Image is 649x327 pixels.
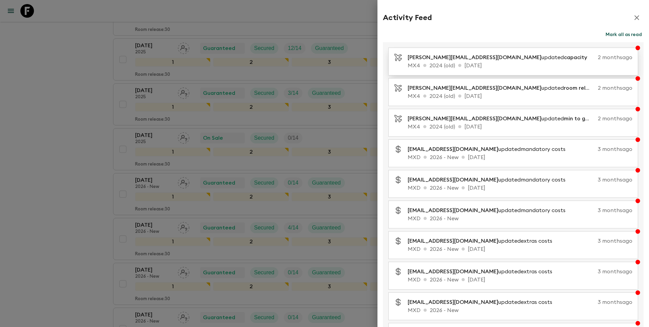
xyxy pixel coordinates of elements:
p: 2 months ago [598,84,632,92]
span: [EMAIL_ADDRESS][DOMAIN_NAME] [408,238,498,244]
p: 3 months ago [560,298,632,306]
p: MXD 2026 - New [DATE] [408,245,632,253]
p: updated mandatory costs [408,145,571,153]
span: [EMAIL_ADDRESS][DOMAIN_NAME] [408,208,498,213]
h2: Activity Feed [383,13,432,22]
p: 3 months ago [560,237,632,245]
p: updated mandatory costs [408,206,571,214]
span: [EMAIL_ADDRESS][DOMAIN_NAME] [408,299,498,305]
span: room release days [564,85,612,91]
span: capacity [564,55,587,60]
p: MX4 2024 (old) [DATE] [408,62,632,70]
p: MXD 2026 - New [408,306,632,314]
p: MXD 2026 - New [408,214,632,223]
p: MXD 2026 - New [DATE] [408,153,632,161]
p: MXD 2026 - New [DATE] [408,276,632,284]
p: updated [408,53,593,62]
p: MX4 2024 (old) [DATE] [408,123,632,131]
span: [PERSON_NAME][EMAIL_ADDRESS][DOMAIN_NAME] [408,55,541,60]
p: updated extras costs [408,268,558,276]
span: [EMAIL_ADDRESS][DOMAIN_NAME] [408,147,498,152]
p: updated [408,84,595,92]
p: MXD 2026 - New [DATE] [408,184,632,192]
p: updated [408,115,595,123]
p: updated mandatory costs [408,176,571,184]
p: 3 months ago [574,145,632,153]
p: updated extras costs [408,237,558,245]
span: [PERSON_NAME][EMAIL_ADDRESS][DOMAIN_NAME] [408,85,541,91]
span: min to guarantee [564,116,610,121]
p: 3 months ago [574,176,632,184]
span: [EMAIL_ADDRESS][DOMAIN_NAME] [408,177,498,183]
p: 2 months ago [598,115,632,123]
button: Mark all as read [604,30,644,39]
p: updated extras costs [408,298,558,306]
span: [PERSON_NAME][EMAIL_ADDRESS][DOMAIN_NAME] [408,116,541,121]
p: 3 months ago [560,268,632,276]
p: MX4 2024 (old) [DATE] [408,92,632,100]
span: [EMAIL_ADDRESS][DOMAIN_NAME] [408,269,498,274]
p: 2 months ago [595,53,632,62]
p: 3 months ago [574,206,632,214]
